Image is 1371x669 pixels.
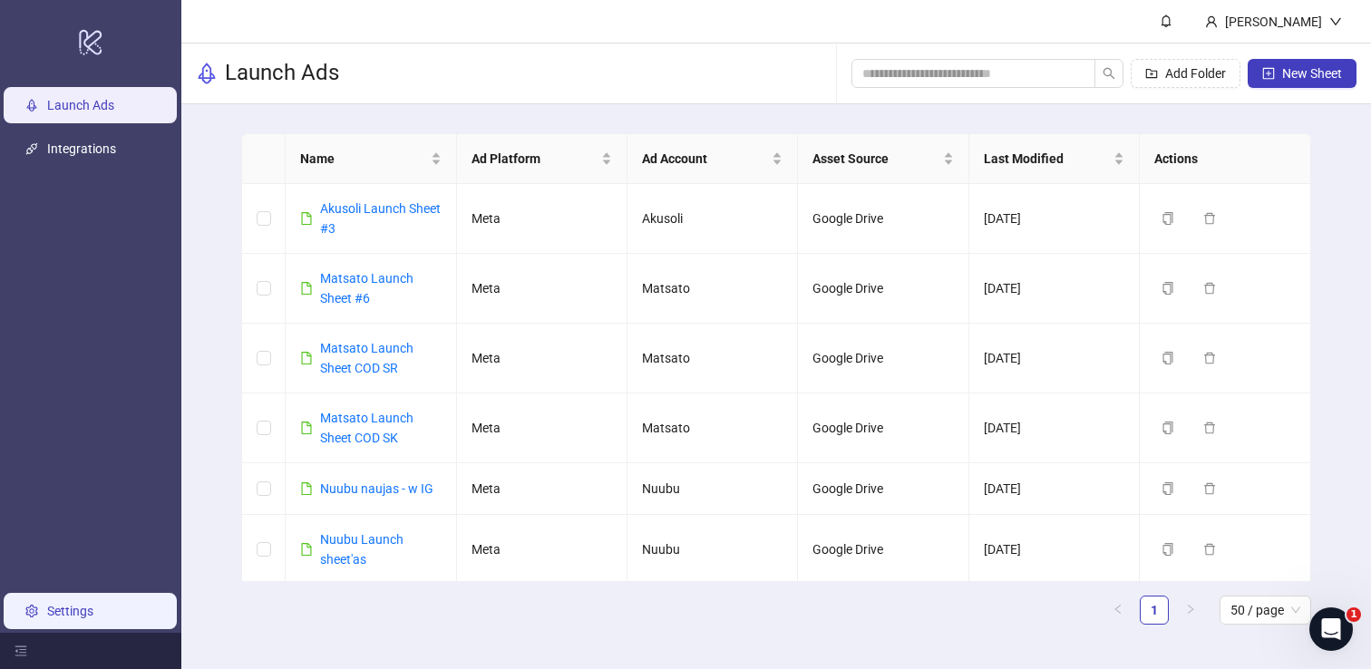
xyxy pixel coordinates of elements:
span: delete [1203,352,1216,364]
div: [PERSON_NAME] [1218,12,1329,32]
span: folder-add [1145,67,1158,80]
span: file [300,352,313,364]
span: Name [300,149,426,169]
td: Meta [457,324,627,393]
button: right [1176,596,1205,625]
a: Nuubu naujas - w IG [320,481,433,496]
span: 50 / page [1230,596,1300,624]
span: delete [1203,212,1216,225]
td: Google Drive [798,324,968,393]
td: Matsato [627,254,798,324]
span: Ad Platform [472,149,598,169]
span: bell [1160,15,1172,27]
span: file [300,422,313,434]
span: Add Folder [1165,66,1226,81]
td: Meta [457,184,627,254]
span: copy [1162,212,1174,225]
td: Nuubu [627,515,798,585]
span: Asset Source [812,149,938,169]
th: Actions [1140,134,1310,184]
td: Matsato [627,393,798,463]
a: Matsato Launch Sheet #6 [320,271,413,305]
th: Last Modified [969,134,1140,184]
span: delete [1203,422,1216,434]
div: Page Size [1220,596,1311,625]
button: left [1104,596,1133,625]
iframe: Intercom live chat [1309,607,1353,651]
td: Matsato [627,324,798,393]
td: [DATE] [969,515,1140,585]
td: Akusoli [627,184,798,254]
span: copy [1162,543,1174,556]
span: delete [1203,543,1216,556]
span: delete [1203,282,1216,295]
a: Matsato Launch Sheet COD SK [320,411,413,445]
td: [DATE] [969,393,1140,463]
span: copy [1162,282,1174,295]
a: Akusoli Launch Sheet #3 [320,201,441,236]
h3: Launch Ads [225,59,339,88]
span: rocket [196,63,218,84]
td: Google Drive [798,184,968,254]
span: plus-square [1262,67,1275,80]
td: Google Drive [798,463,968,515]
td: [DATE] [969,254,1140,324]
button: New Sheet [1248,59,1356,88]
td: Meta [457,393,627,463]
td: [DATE] [969,324,1140,393]
a: Nuubu Launch sheet'as [320,532,404,567]
span: menu-fold [15,645,27,657]
th: Ad Account [627,134,798,184]
span: New Sheet [1282,66,1342,81]
td: Meta [457,254,627,324]
th: Asset Source [798,134,968,184]
span: Last Modified [984,149,1110,169]
td: [DATE] [969,184,1140,254]
th: Ad Platform [457,134,627,184]
span: delete [1203,482,1216,495]
span: copy [1162,422,1174,434]
li: Previous Page [1104,596,1133,625]
a: Matsato Launch Sheet COD SR [320,341,413,375]
span: file [300,482,313,495]
span: file [300,543,313,556]
td: Nuubu [627,463,798,515]
td: Google Drive [798,393,968,463]
button: Add Folder [1131,59,1240,88]
li: 1 [1140,596,1169,625]
span: search [1103,67,1115,80]
span: down [1329,15,1342,28]
span: right [1185,604,1196,615]
span: copy [1162,482,1174,495]
a: Integrations [47,141,116,156]
td: [DATE] [969,463,1140,515]
a: Settings [47,604,93,618]
a: Launch Ads [47,98,114,112]
span: user [1205,15,1218,28]
span: 1 [1347,607,1361,622]
span: file [300,212,313,225]
span: Ad Account [642,149,768,169]
th: Name [286,134,456,184]
td: Google Drive [798,254,968,324]
td: Google Drive [798,515,968,585]
td: Meta [457,463,627,515]
span: copy [1162,352,1174,364]
li: Next Page [1176,596,1205,625]
td: Meta [457,515,627,585]
span: file [300,282,313,295]
a: 1 [1141,596,1168,624]
span: left [1113,604,1123,615]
